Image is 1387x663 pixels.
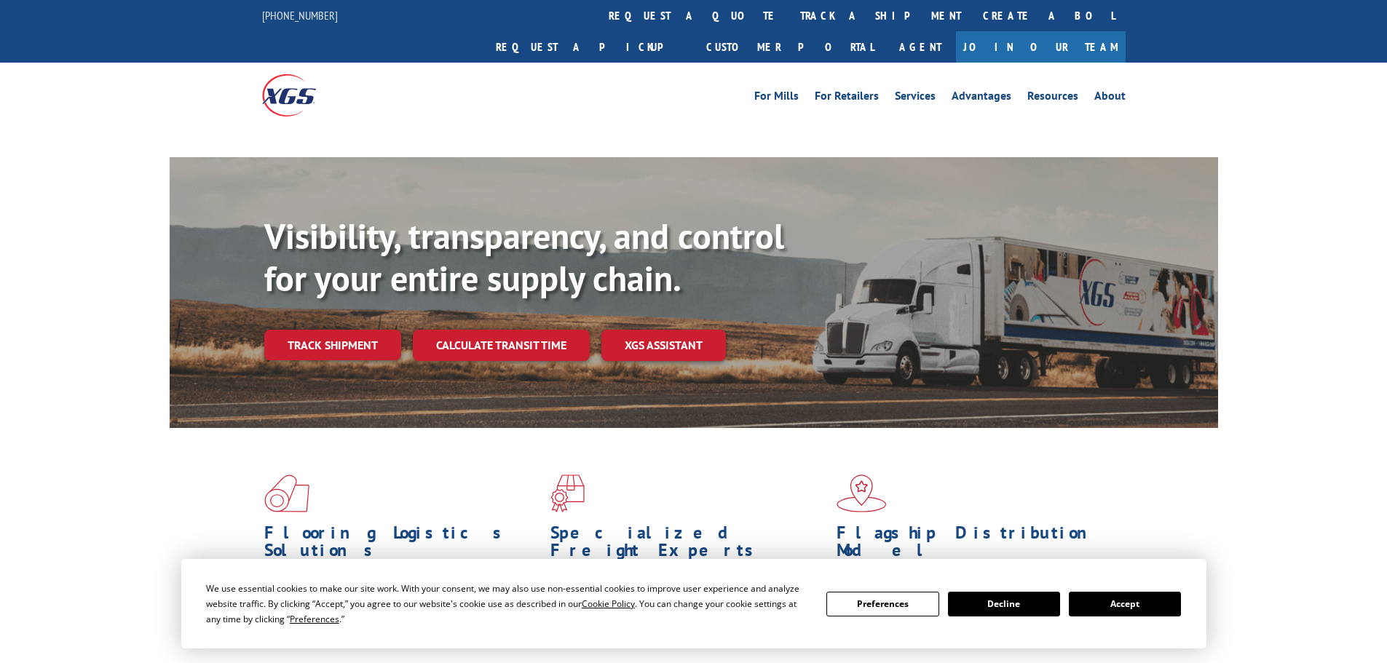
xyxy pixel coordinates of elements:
[948,592,1060,616] button: Decline
[1027,90,1078,106] a: Resources
[695,31,885,63] a: Customer Portal
[290,613,339,625] span: Preferences
[815,90,879,106] a: For Retailers
[264,475,309,512] img: xgs-icon-total-supply-chain-intelligence-red
[550,475,585,512] img: xgs-icon-focused-on-flooring-red
[826,592,939,616] button: Preferences
[264,330,401,360] a: Track shipment
[413,330,590,361] a: Calculate transit time
[264,213,784,301] b: Visibility, transparency, and control for your entire supply chain.
[952,90,1011,106] a: Advantages
[1094,90,1126,106] a: About
[837,475,887,512] img: xgs-icon-flagship-distribution-model-red
[837,524,1112,566] h1: Flagship Distribution Model
[601,330,726,361] a: XGS ASSISTANT
[895,90,936,106] a: Services
[582,598,635,610] span: Cookie Policy
[206,581,809,627] div: We use essential cookies to make our site work. With your consent, we may also use non-essential ...
[485,31,695,63] a: Request a pickup
[181,559,1206,648] div: Cookie Consent Prompt
[885,31,956,63] a: Agent
[550,524,826,566] h1: Specialized Freight Experts
[956,31,1126,63] a: Join Our Team
[754,90,799,106] a: For Mills
[264,524,540,566] h1: Flooring Logistics Solutions
[1069,592,1181,616] button: Accept
[262,8,338,23] a: [PHONE_NUMBER]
